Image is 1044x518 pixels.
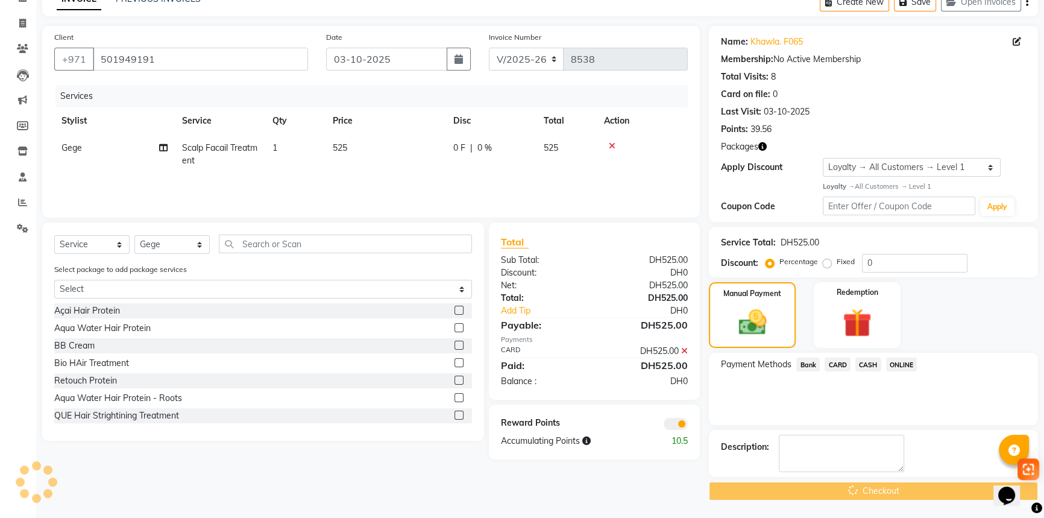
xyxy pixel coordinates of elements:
[825,358,851,371] span: CARD
[54,409,179,422] div: QUE Hair Strightining Treatment
[779,256,818,267] label: Percentage
[980,198,1014,216] button: Apply
[721,161,823,174] div: Apply Discount
[492,267,594,279] div: Discount:
[837,256,855,267] label: Fixed
[492,318,594,332] div: Payable:
[993,470,1032,506] iframe: chat widget
[594,279,697,292] div: DH525.00
[61,142,82,153] span: Gege
[594,267,697,279] div: DH0
[594,345,697,358] div: DH525.00
[837,287,878,298] label: Redemption
[730,306,775,338] img: _cash.svg
[492,279,594,292] div: Net:
[721,257,758,270] div: Discount:
[477,142,492,154] span: 0 %
[492,292,594,305] div: Total:
[594,358,697,373] div: DH525.00
[771,71,776,83] div: 8
[182,142,257,166] span: Scalp Facail Treatment
[492,254,594,267] div: Sub Total:
[721,358,791,371] span: Payment Methods
[721,236,776,249] div: Service Total:
[54,374,117,387] div: Retouch Protein
[501,236,529,248] span: Total
[594,292,697,305] div: DH525.00
[492,375,594,388] div: Balance :
[721,106,761,118] div: Last Visit:
[492,345,594,358] div: CARD
[326,32,342,43] label: Date
[219,235,472,253] input: Search or Scan
[646,435,697,447] div: 10.5
[721,123,748,136] div: Points:
[54,392,182,405] div: Aqua Water Hair Protein - Roots
[823,182,855,191] strong: Loyalty →
[453,142,465,154] span: 0 F
[501,335,688,345] div: Payments
[54,264,187,275] label: Select package to add package services
[721,53,773,66] div: Membership:
[325,107,446,134] th: Price
[54,107,175,134] th: Stylist
[492,358,594,373] div: Paid:
[492,417,594,430] div: Reward Points
[834,305,881,341] img: _gift.svg
[721,200,823,213] div: Coupon Code
[781,236,819,249] div: DH525.00
[597,107,688,134] th: Action
[721,53,1026,66] div: No Active Membership
[333,142,347,153] span: 525
[796,358,820,371] span: Bank
[93,48,308,71] input: Search by Name/Mobile/Email/Code
[536,107,597,134] th: Total
[611,305,697,317] div: DH0
[750,36,803,48] a: Khawla. F065
[823,182,1026,192] div: All Customers → Level 1
[175,107,265,134] th: Service
[55,85,697,107] div: Services
[54,305,120,317] div: Açai Hair Protein
[855,358,881,371] span: CASH
[446,107,536,134] th: Disc
[721,441,769,453] div: Description:
[823,197,975,215] input: Enter Offer / Coupon Code
[886,358,917,371] span: ONLINE
[272,142,277,153] span: 1
[54,32,74,43] label: Client
[54,48,94,71] button: +971
[265,107,325,134] th: Qty
[489,32,541,43] label: Invoice Number
[492,305,612,317] a: Add Tip
[773,88,778,101] div: 0
[54,340,95,352] div: BB Cream
[54,357,129,370] div: Bio HAir Treatment
[594,375,697,388] div: DH0
[721,88,770,101] div: Card on file:
[750,123,772,136] div: 39.56
[594,254,697,267] div: DH525.00
[721,36,748,48] div: Name:
[594,318,697,332] div: DH525.00
[723,288,781,299] label: Manual Payment
[54,322,151,335] div: Aqua Water Hair Protein
[721,71,769,83] div: Total Visits:
[470,142,473,154] span: |
[492,435,646,447] div: Accumulating Points
[764,106,810,118] div: 03-10-2025
[544,142,558,153] span: 525
[721,141,758,153] span: Packages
